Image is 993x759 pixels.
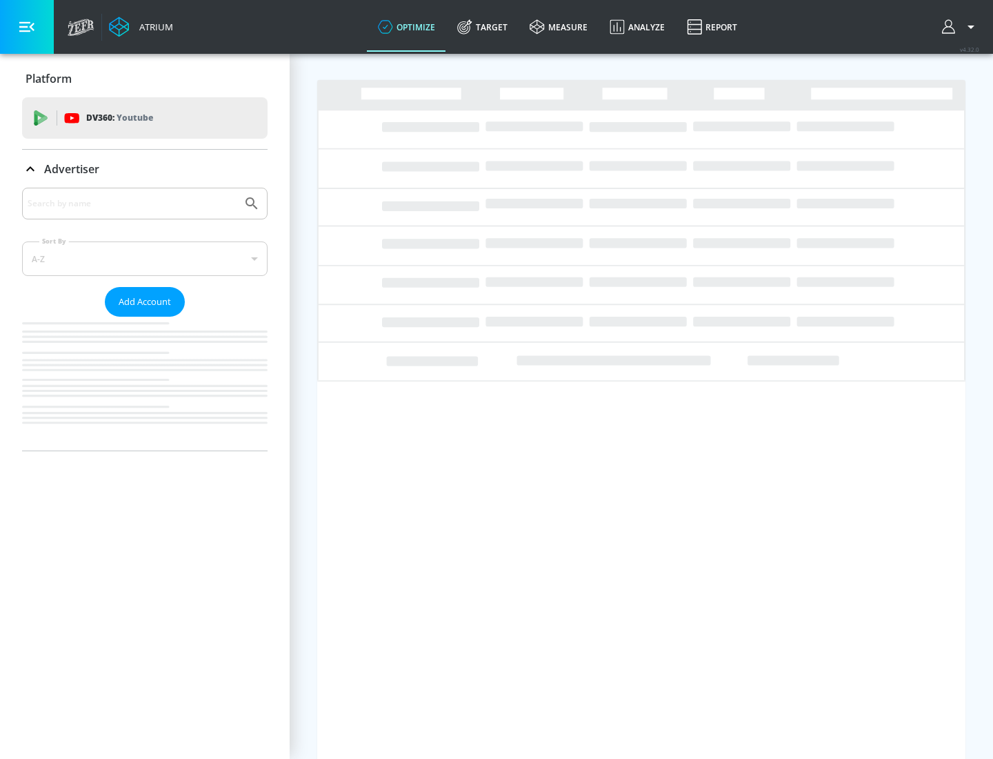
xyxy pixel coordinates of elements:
a: measure [519,2,599,52]
span: Add Account [119,294,171,310]
a: Target [446,2,519,52]
a: optimize [367,2,446,52]
p: DV360: [86,110,153,126]
a: Analyze [599,2,676,52]
span: v 4.32.0 [960,46,979,53]
div: Platform [22,59,268,98]
a: Atrium [109,17,173,37]
p: Platform [26,71,72,86]
input: Search by name [28,195,237,213]
nav: list of Advertiser [22,317,268,451]
div: A-Z [22,241,268,276]
div: Atrium [134,21,173,33]
button: Add Account [105,287,185,317]
label: Sort By [39,237,69,246]
p: Youtube [117,110,153,125]
div: DV360: Youtube [22,97,268,139]
a: Report [676,2,748,52]
p: Advertiser [44,161,99,177]
div: Advertiser [22,150,268,188]
div: Advertiser [22,188,268,451]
